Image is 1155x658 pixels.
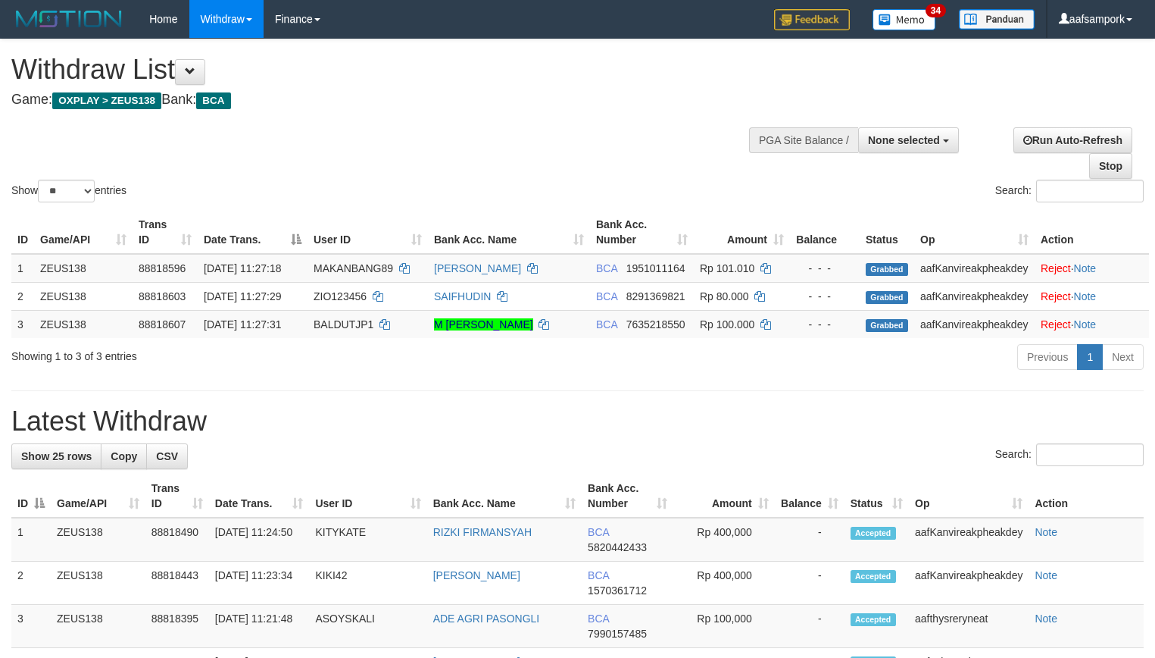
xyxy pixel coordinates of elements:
th: Amount: activate to sort column ascending [673,475,775,518]
span: Copy 7990157485 to clipboard [588,628,647,640]
span: Copy 1570361712 to clipboard [588,584,647,597]
a: Show 25 rows [11,443,101,469]
span: Rp 101.010 [700,262,754,274]
td: KITYKATE [309,518,426,562]
div: - - - [796,317,854,332]
span: Rp 80.000 [700,290,749,302]
a: Note [1074,290,1097,302]
th: Balance [790,211,860,254]
td: 3 [11,310,34,338]
span: BALDUTJP1 [314,318,373,331]
span: Grabbed [866,263,908,276]
h1: Withdraw List [11,55,755,85]
td: aafKanvireakpheakdey [914,254,1035,283]
span: BCA [196,92,230,109]
th: Status [860,211,914,254]
img: Button%20Memo.svg [872,9,936,30]
th: Bank Acc. Name: activate to sort column ascending [428,211,590,254]
a: M [PERSON_NAME] [434,318,533,331]
a: [PERSON_NAME] [433,569,520,581]
td: Rp 400,000 [673,518,775,562]
td: - [775,605,844,648]
a: 1 [1077,344,1103,370]
a: Note [1035,569,1057,581]
td: aafKanvireakpheakdey [909,518,1029,562]
a: Note [1035,526,1057,538]
span: Accepted [851,570,896,583]
th: Bank Acc. Number: activate to sort column ascending [582,475,673,518]
td: Rp 100,000 [673,605,775,648]
span: [DATE] 11:27:31 [204,318,281,331]
span: CSV [156,450,178,462]
th: Game/API: activate to sort column ascending [34,211,133,254]
span: Grabbed [866,319,908,332]
td: aafKanvireakpheakdey [914,282,1035,310]
span: OXPLAY > ZEUS138 [52,92,161,109]
span: BCA [596,318,617,331]
span: 88818607 [139,318,186,331]
a: Reject [1041,262,1071,274]
a: Reject [1041,318,1071,331]
td: 1 [11,518,51,562]
a: Reject [1041,290,1071,302]
span: MAKANBANG89 [314,262,393,274]
td: ZEUS138 [34,282,133,310]
span: Copy 5820442433 to clipboard [588,541,647,553]
td: 2 [11,282,34,310]
span: BCA [596,262,617,274]
div: PGA Site Balance / [749,127,858,153]
td: Rp 400,000 [673,562,775,605]
a: SAIFHUDIN [434,290,491,302]
th: Status: activate to sort column ascending [844,475,909,518]
div: - - - [796,261,854,276]
img: panduan.png [959,9,1035,30]
a: [PERSON_NAME] [434,262,521,274]
td: · [1035,282,1149,310]
a: ADE AGRI PASONGLI [433,613,540,625]
span: Grabbed [866,291,908,304]
select: Showentries [38,180,95,202]
span: Copy 8291369821 to clipboard [626,290,685,302]
span: BCA [588,613,609,625]
span: BCA [588,526,609,538]
td: · [1035,310,1149,338]
span: Copy 1951011164 to clipboard [626,262,685,274]
th: Op: activate to sort column ascending [914,211,1035,254]
span: ZIO123456 [314,290,367,302]
span: Copy [111,450,137,462]
td: aafKanvireakpheakdey [914,310,1035,338]
label: Show entries [11,180,126,202]
th: ID: activate to sort column descending [11,475,51,518]
span: Accepted [851,613,896,626]
button: None selected [858,127,959,153]
a: Note [1035,613,1057,625]
a: RIZKI FIRMANSYAH [433,526,532,538]
td: aafKanvireakpheakdey [909,562,1029,605]
td: 3 [11,605,51,648]
th: Bank Acc. Name: activate to sort column ascending [427,475,582,518]
td: 88818395 [145,605,209,648]
td: 2 [11,562,51,605]
span: None selected [868,134,940,146]
th: Game/API: activate to sort column ascending [51,475,145,518]
th: Date Trans.: activate to sort column descending [198,211,307,254]
span: Show 25 rows [21,450,92,462]
td: - [775,562,844,605]
a: CSV [146,443,188,469]
img: MOTION_logo.png [11,8,126,30]
span: [DATE] 11:27:18 [204,262,281,274]
th: ID [11,211,34,254]
img: Feedback.jpg [774,9,850,30]
td: [DATE] 11:23:34 [209,562,310,605]
h1: Latest Withdraw [11,406,1144,437]
a: Stop [1089,153,1132,179]
span: 88818603 [139,290,186,302]
th: Date Trans.: activate to sort column ascending [209,475,310,518]
td: 88818443 [145,562,209,605]
span: Accepted [851,527,896,540]
td: [DATE] 11:24:50 [209,518,310,562]
th: Trans ID: activate to sort column ascending [133,211,198,254]
td: ZEUS138 [51,518,145,562]
div: Showing 1 to 3 of 3 entries [11,343,470,364]
input: Search: [1036,443,1144,466]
